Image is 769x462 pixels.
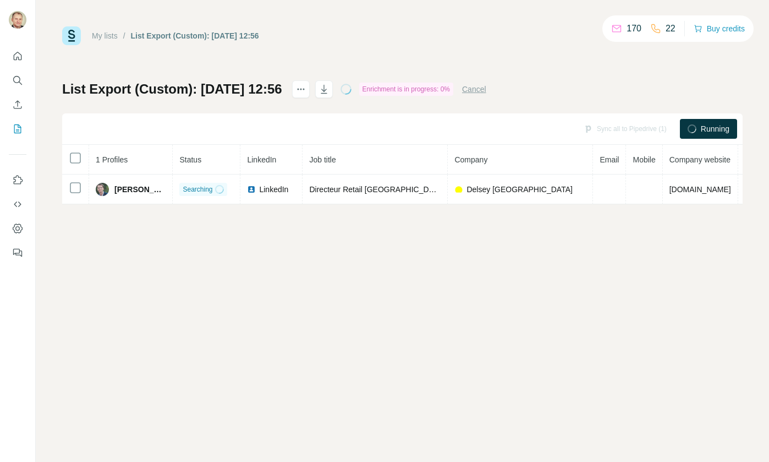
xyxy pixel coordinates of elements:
button: Quick start [9,46,26,66]
img: company-logo [454,185,463,194]
button: Use Surfe on LinkedIn [9,170,26,190]
button: Use Surfe API [9,194,26,214]
span: [PERSON_NAME] [114,184,166,195]
button: Enrich CSV [9,95,26,115]
img: Avatar [96,183,109,196]
span: LinkedIn [259,184,288,195]
button: actions [292,80,310,98]
span: Searching [183,184,212,194]
img: Surfe Logo [62,26,81,45]
div: List Export (Custom): [DATE] 12:56 [131,30,259,41]
button: Cancel [462,84,486,95]
span: Company website [669,155,730,164]
button: Buy credits [694,21,745,36]
span: Email [600,155,619,164]
span: Company [454,155,487,164]
div: Enrichment is in progress: 0% [359,83,453,96]
li: / [123,30,125,41]
img: LinkedIn logo [247,185,256,194]
span: Running [701,123,729,134]
span: [DOMAIN_NAME] [669,185,731,194]
span: Job title [309,155,336,164]
span: LinkedIn [247,155,276,164]
h1: List Export (Custom): [DATE] 12:56 [62,80,282,98]
span: Status [179,155,201,164]
button: My lists [9,119,26,139]
span: Mobile [633,155,655,164]
a: My lists [92,31,118,40]
button: Search [9,70,26,90]
img: Avatar [9,11,26,29]
span: Delsey [GEOGRAPHIC_DATA] [466,184,572,195]
span: 1 Profiles [96,155,128,164]
p: 22 [666,22,675,35]
p: 170 [627,22,641,35]
button: Dashboard [9,219,26,238]
button: Feedback [9,243,26,263]
span: Directeur Retail [GEOGRAPHIC_DATA] [309,185,444,194]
